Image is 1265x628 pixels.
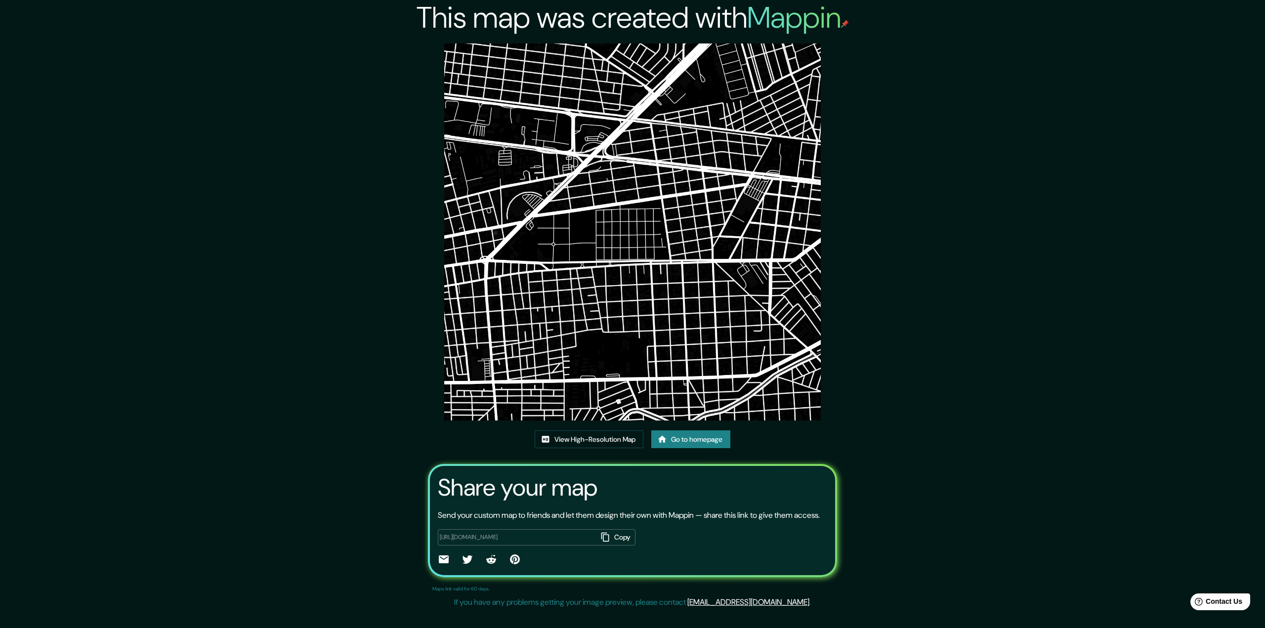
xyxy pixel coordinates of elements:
[841,20,849,28] img: mappin-pin
[444,43,821,420] img: created-map
[454,596,811,608] p: If you have any problems getting your image preview, please contact .
[438,474,597,502] h3: Share your map
[535,430,643,449] a: View High-Resolution Map
[651,430,730,449] a: Go to homepage
[597,529,635,545] button: Copy
[687,597,809,607] a: [EMAIL_ADDRESS][DOMAIN_NAME]
[1177,589,1254,617] iframe: Help widget launcher
[432,585,490,592] p: Maps link valid for 60 days.
[438,509,820,521] p: Send your custom map to friends and let them design their own with Mappin — share this link to gi...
